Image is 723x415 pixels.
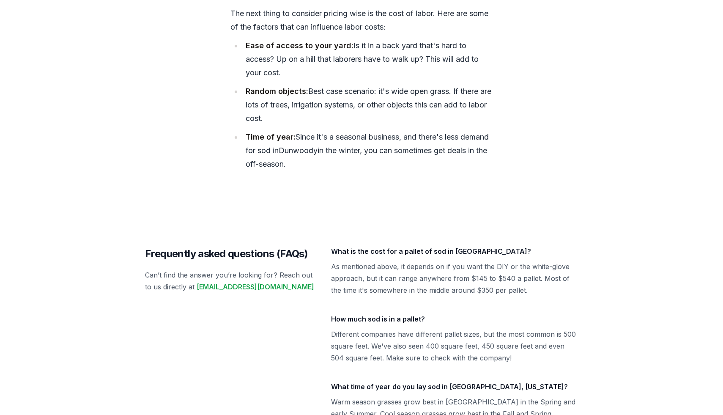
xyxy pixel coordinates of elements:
[197,283,314,291] a: [EMAIL_ADDRESS][DOMAIN_NAME]
[331,245,578,257] h3: What is the cost for a pallet of sod in [GEOGRAPHIC_DATA]?
[246,87,308,96] strong: Random objects:
[246,132,296,141] strong: Time of year:
[331,381,578,393] h3: What time of year do you lay sod in [GEOGRAPHIC_DATA], [US_STATE]?
[242,85,493,125] li: Best case scenario: it's wide open grass. If there are lots of trees, irrigation systems, or othe...
[145,245,318,262] h2: Frequently asked questions (FAQs)
[331,328,578,364] p: Different companies have different pallet sizes, but the most common is 500 square feet. We've al...
[331,261,578,296] p: As mentioned above, it depends on if you want the DIY or the white-glove approach, but it can ran...
[246,41,353,50] strong: Ease of access to your yard:
[242,39,493,80] li: Is it in a back yard that's hard to access? Up on a hill that laborers have to walk up? This will...
[331,313,578,325] h3: How much sod is in a pallet?
[242,130,493,171] li: Since it's a seasonal business, and there's less demand for sod in Dunwoody in the winter, you ca...
[145,269,318,293] p: Can’t find the answer you’re looking for? Reach out to us directly at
